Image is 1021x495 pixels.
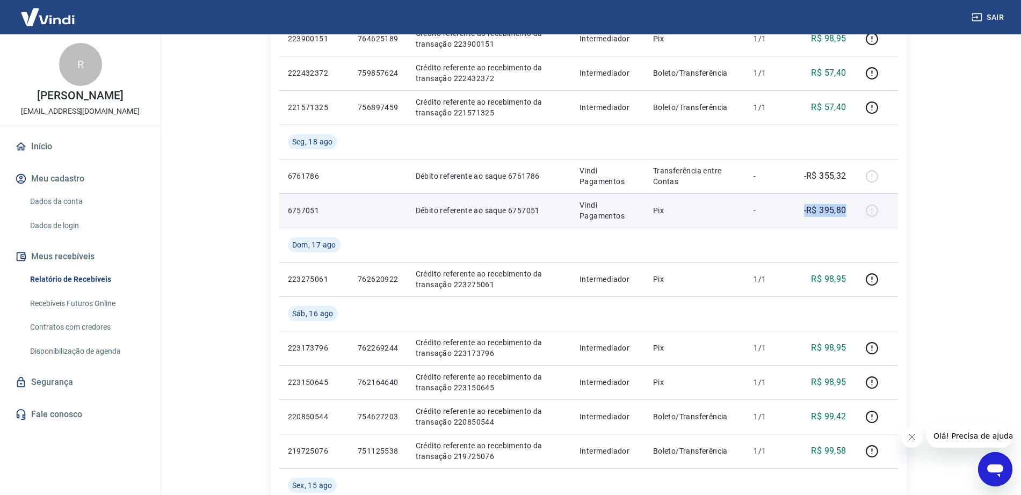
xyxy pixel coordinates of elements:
span: Olá! Precisa de ajuda? [6,8,90,16]
p: Vindi Pagamentos [580,200,636,221]
p: R$ 57,40 [811,67,846,79]
a: Contratos com credores [26,316,148,338]
a: Relatório de Recebíveis [26,268,148,290]
a: Dados de login [26,215,148,237]
a: Disponibilização de agenda [26,340,148,362]
p: 756897459 [358,102,399,113]
button: Sair [969,8,1008,27]
iframe: Mensagem da empresa [927,424,1012,448]
p: 1/1 [754,377,785,388]
button: Meus recebíveis [13,245,148,268]
span: Sáb, 16 ago [292,308,334,319]
p: Crédito referente ao recebimento da transação 223173796 [416,337,562,359]
p: Intermediador [580,68,636,78]
span: Seg, 18 ago [292,136,333,147]
p: 222432372 [288,68,341,78]
a: Fale conosco [13,403,148,426]
p: 223900151 [288,33,341,44]
p: R$ 98,95 [811,341,846,354]
p: Crédito referente ao recebimento da transação 219725076 [416,440,562,462]
p: Crédito referente ao recebimento da transação 222432372 [416,62,562,84]
p: Intermediador [580,411,636,422]
p: 1/1 [754,33,785,44]
p: R$ 99,58 [811,445,846,457]
span: Sex, 15 ago [292,480,332,491]
p: Crédito referente ao recebimento da transação 223150645 [416,372,562,393]
a: Segurança [13,370,148,394]
p: Pix [653,205,737,216]
p: R$ 98,95 [811,32,846,45]
p: - [754,171,785,181]
p: R$ 98,95 [811,273,846,286]
p: 762269244 [358,343,399,353]
a: Recebíveis Futuros Online [26,293,148,315]
p: 1/1 [754,343,785,353]
p: Boleto/Transferência [653,446,737,456]
p: 762620922 [358,274,399,285]
p: Débito referente ao saque 6757051 [416,205,562,216]
p: Transferência entre Contas [653,165,737,187]
a: Início [13,135,148,158]
p: R$ 98,95 [811,376,846,389]
p: R$ 99,42 [811,410,846,423]
p: Crédito referente ao recebimento da transação 220850544 [416,406,562,427]
p: 219725076 [288,446,341,456]
p: -R$ 355,32 [804,170,846,183]
p: Crédito referente ao recebimento da transação 221571325 [416,97,562,118]
p: 223275061 [288,274,341,285]
span: Dom, 17 ago [292,239,336,250]
p: 1/1 [754,274,785,285]
p: R$ 57,40 [811,101,846,114]
p: 223150645 [288,377,341,388]
p: Boleto/Transferência [653,68,737,78]
p: 220850544 [288,411,341,422]
iframe: Fechar mensagem [901,426,923,448]
p: 6761786 [288,171,341,181]
p: - [754,205,785,216]
img: Vindi [13,1,83,33]
p: 1/1 [754,68,785,78]
p: 1/1 [754,411,785,422]
div: R [59,43,102,86]
p: 764625189 [358,33,399,44]
p: Boleto/Transferência [653,102,737,113]
p: Boleto/Transferência [653,411,737,422]
p: Pix [653,343,737,353]
p: 1/1 [754,446,785,456]
p: Intermediador [580,33,636,44]
iframe: Botão para abrir a janela de mensagens [978,452,1012,486]
p: 754627203 [358,411,399,422]
p: 1/1 [754,102,785,113]
a: Dados da conta [26,191,148,213]
p: Crédito referente ao recebimento da transação 223275061 [416,268,562,290]
p: 762164640 [358,377,399,388]
p: [EMAIL_ADDRESS][DOMAIN_NAME] [21,106,140,117]
p: Intermediador [580,102,636,113]
p: Pix [653,377,737,388]
p: Pix [653,274,737,285]
p: 751125538 [358,446,399,456]
p: -R$ 395,80 [804,204,846,217]
p: [PERSON_NAME] [37,90,123,101]
p: Crédito referente ao recebimento da transação 223900151 [416,28,562,49]
p: Vindi Pagamentos [580,165,636,187]
p: Intermediador [580,343,636,353]
p: Intermediador [580,274,636,285]
button: Meu cadastro [13,167,148,191]
p: Intermediador [580,446,636,456]
p: 6757051 [288,205,341,216]
p: 759857624 [358,68,399,78]
p: 221571325 [288,102,341,113]
p: Débito referente ao saque 6761786 [416,171,562,181]
p: Intermediador [580,377,636,388]
p: Pix [653,33,737,44]
p: 223173796 [288,343,341,353]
